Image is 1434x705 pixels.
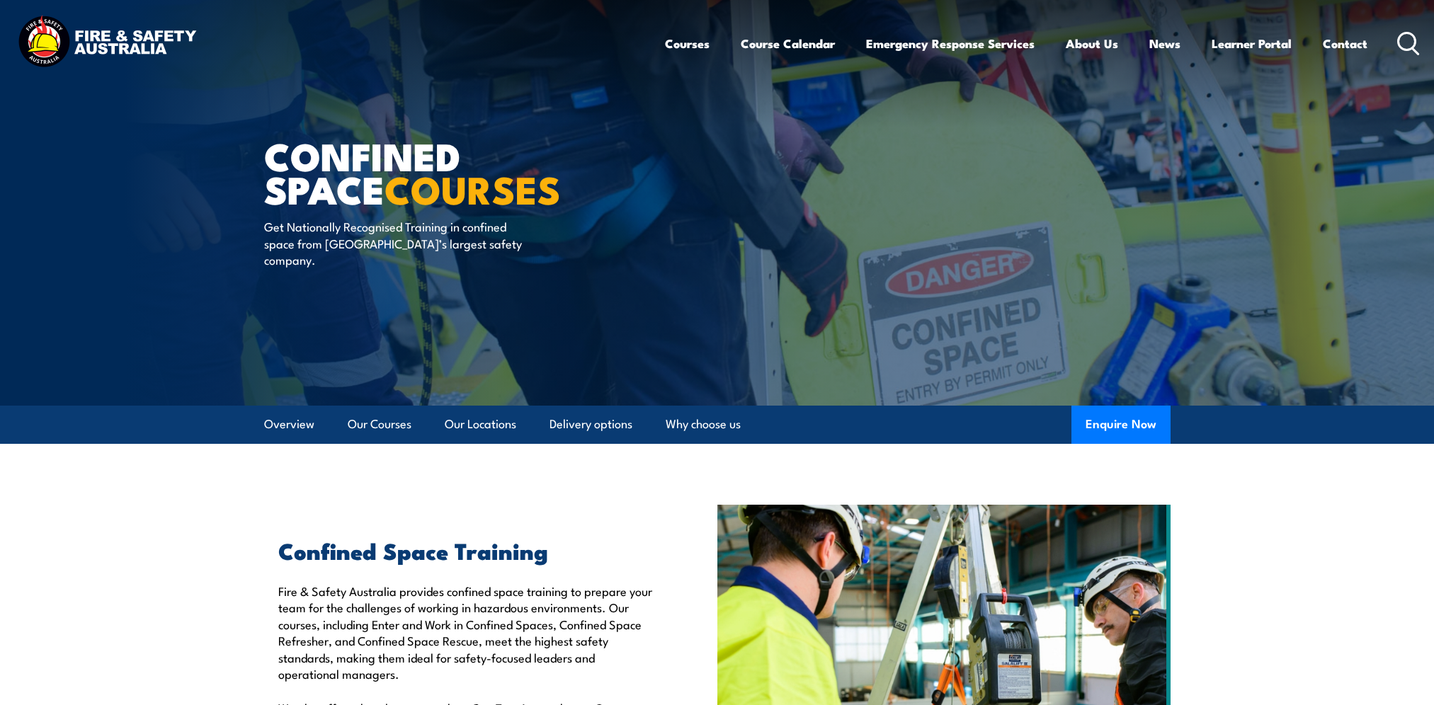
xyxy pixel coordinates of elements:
a: Why choose us [666,406,741,443]
a: Our Courses [348,406,411,443]
a: Overview [264,406,314,443]
p: Get Nationally Recognised Training in confined space from [GEOGRAPHIC_DATA]’s largest safety comp... [264,218,523,268]
a: Emergency Response Services [866,25,1035,62]
strong: COURSES [385,159,561,217]
a: News [1149,25,1180,62]
a: Course Calendar [741,25,835,62]
h1: Confined Space [264,139,614,205]
a: About Us [1066,25,1118,62]
a: Delivery options [550,406,632,443]
a: Contact [1323,25,1367,62]
a: Learner Portal [1212,25,1292,62]
button: Enquire Now [1071,406,1171,444]
a: Our Locations [445,406,516,443]
a: Courses [665,25,710,62]
p: Fire & Safety Australia provides confined space training to prepare your team for the challenges ... [278,583,652,682]
h2: Confined Space Training [278,540,652,560]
